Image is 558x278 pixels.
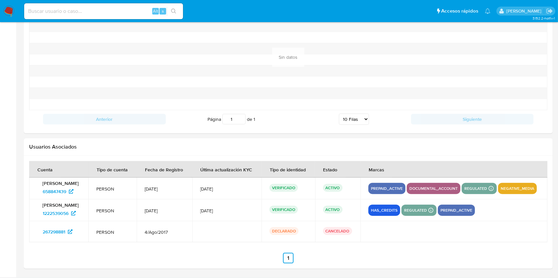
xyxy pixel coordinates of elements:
[153,8,158,14] span: Alt
[29,144,547,150] h2: Usuarios Asociados
[167,7,180,16] button: search-icon
[506,8,544,14] p: agustina.viggiano@mercadolibre.com
[162,8,164,14] span: s
[485,8,490,14] a: Notificaciones
[24,7,183,16] input: Buscar usuario o caso...
[546,8,553,15] a: Salir
[441,8,478,15] span: Accesos rápidos
[533,16,555,21] span: 3.152.2-hotfix-1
